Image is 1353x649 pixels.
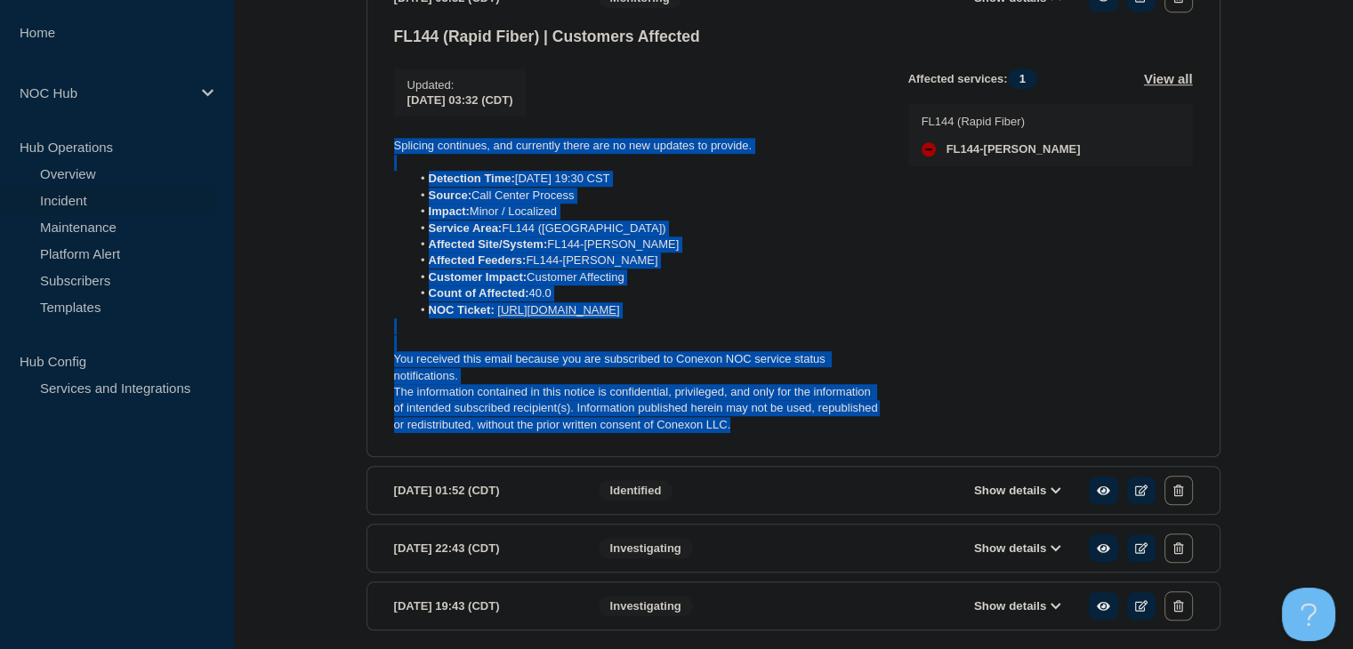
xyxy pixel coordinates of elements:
[1282,588,1335,641] iframe: Help Scout Beacon - Open
[599,596,693,616] span: Investigating
[394,591,572,621] div: [DATE] 19:43 (CDT)
[599,480,673,501] span: Identified
[969,541,1067,556] button: Show details
[411,252,880,268] li: FL144-[PERSON_NAME]
[394,138,880,154] p: Splicing continues, and currently there are no new updates to provide.
[429,204,470,218] strong: Impact:
[429,253,527,267] strong: Affected Feeders:
[394,476,572,505] div: [DATE] 01:52 (CDT)
[1008,68,1037,89] span: 1
[411,285,880,301] li: 40.0
[411,188,880,204] li: Call Center Process
[411,171,880,187] li: [DATE] 19:30 CST
[411,220,880,236] li: FL144 ([GEOGRAPHIC_DATA])
[407,93,513,107] span: [DATE] 03:32 (CDT)
[969,483,1067,498] button: Show details
[429,303,495,316] strong: NOC Ticket:
[429,188,471,202] strong: Source:
[922,142,936,156] div: down
[20,85,190,100] p: NOC Hub
[394,28,1193,46] h3: FL144 (Rapid Fiber) | Customers Affected
[411,269,880,285] li: Customer Affecting
[429,172,515,185] strong: Detection Time:
[429,221,503,235] strong: Service Area:
[908,68,1046,89] span: Affected services:
[429,286,529,300] strong: Count of Affected:
[1144,68,1193,89] button: View all
[497,303,619,316] a: [URL][DOMAIN_NAME]
[969,598,1067,613] button: Show details
[394,384,880,433] p: The information contained in this notice is confidential, privileged, and only for the informatio...
[922,115,1081,128] p: FL144 (Rapid Fiber)
[599,538,693,558] span: Investigating
[429,237,548,251] strong: Affected Site/System:
[407,78,513,92] p: Updated :
[394,533,572,563] div: [DATE] 22:43 (CDT)
[429,270,528,284] strong: Customer Impact:
[411,236,880,252] li: FL144-[PERSON_NAME]
[411,204,880,220] li: Minor / Localized
[946,142,1081,156] span: FL144-[PERSON_NAME]
[394,351,880,384] p: You received this email because you are subscribed to Conexon NOC service status notifications.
